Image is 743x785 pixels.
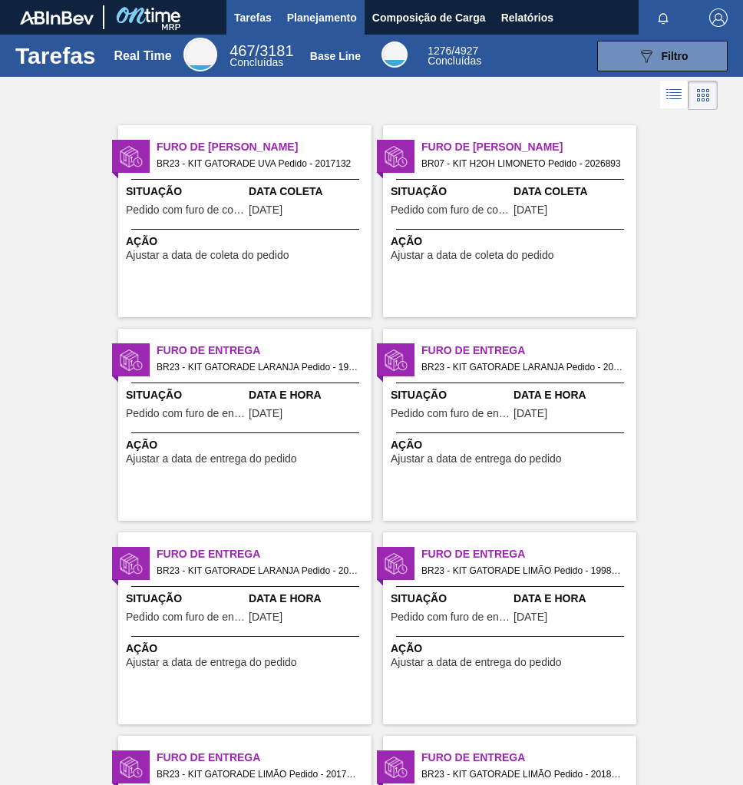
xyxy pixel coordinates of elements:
div: Base Line [381,41,408,68]
span: Data e Hora [249,387,368,403]
img: status [120,552,143,575]
span: Pedido com furo de entrega [391,611,510,623]
span: Data e Hora [249,591,368,607]
span: Furo de Entrega [421,750,636,766]
span: Relatórios [501,8,553,27]
span: 01/08/2025, [249,408,282,419]
div: Real Time [183,38,217,71]
span: / 3181 [230,42,293,59]
img: status [385,145,408,168]
span: BR23 - KIT GATORADE LIMÃO Pedido - 1998300 [421,562,624,579]
img: Logout [709,8,728,27]
span: Data Coleta [513,184,632,200]
span: Concluídas [428,55,481,67]
div: Base Line [428,46,481,66]
span: Ação [391,641,632,657]
span: BR23 - KIT GATORADE UVA Pedido - 2017132 [157,155,359,172]
span: Situação [391,591,510,607]
img: status [385,756,408,779]
span: Data e Hora [513,591,632,607]
span: BR23 - KIT GATORADE LARANJA Pedido - 1998299 [157,359,359,376]
span: 30/08/2025, [249,611,282,623]
span: Concluídas [230,56,283,68]
span: Ajustar a data de coleta do pedido [391,250,554,261]
span: Furo de Entrega [157,343,371,359]
div: Base Line [310,50,361,62]
span: Pedido com furo de coleta [126,204,245,216]
img: TNhmsLtSVTkK8tSr43FrP2fwEKptu5GPRR3wAAAABJRU5ErkJggg== [20,11,94,25]
span: Furo de Entrega [157,750,371,766]
h1: Tarefas [15,47,96,65]
span: 27/08/2025 [249,204,282,216]
span: Situação [126,387,245,403]
div: Real Time [114,49,171,63]
span: Pedido com furo de coleta [391,204,510,216]
span: Furo de Coleta [157,139,371,155]
span: Pedido com furo de entrega [126,611,245,623]
div: Visão em Cards [689,81,718,110]
img: status [385,349,408,372]
button: Filtro [597,41,728,71]
span: 29/08/2025, [513,408,547,419]
div: Real Time [230,45,293,68]
span: Ação [126,641,368,657]
span: Data Coleta [249,184,368,200]
span: Situação [391,387,510,403]
span: Furo de Coleta [421,139,636,155]
span: Ação [126,234,368,250]
span: Data e Hora [513,387,632,403]
span: Ajustar a data de coleta do pedido [126,250,289,261]
span: Composição de Carga [372,8,486,27]
span: Filtro [662,50,689,62]
span: Planejamento [287,8,357,27]
img: status [120,349,143,372]
span: BR23 - KIT GATORADE LARANJA Pedido - 2018349 [157,562,359,579]
span: BR23 - KIT GATORADE LIMÃO Pedido - 2017129 [157,766,359,783]
span: BR23 - KIT GATORADE LARANJA Pedido - 2017130 [421,359,624,376]
div: Visão em Lista [660,81,689,110]
span: 10/09/2025 [513,204,547,216]
span: BR07 - KIT H2OH LIMONETO Pedido - 2026893 [421,155,624,172]
img: status [120,756,143,779]
span: Pedido com furo de entrega [391,408,510,419]
span: Ajustar a data de entrega do pedido [126,453,297,465]
span: Situação [391,184,510,200]
span: Situação [126,591,245,607]
span: Furo de Entrega [421,343,636,359]
span: BR23 - KIT GATORADE LIMÃO Pedido - 2018485 [421,766,624,783]
img: status [385,552,408,575]
span: Furo de Entrega [421,546,636,562]
span: Pedido com furo de entrega [126,408,245,419]
span: Situação [126,184,245,200]
button: Notificações [639,7,688,28]
span: Ajustar a data de entrega do pedido [126,657,297,668]
span: 1276 [428,45,451,57]
span: Ação [391,437,632,453]
span: 467 [230,42,255,59]
span: 01/08/2025, [513,611,547,623]
span: / 4927 [428,45,478,57]
span: Ajustar a data de entrega do pedido [391,453,562,465]
img: status [120,145,143,168]
span: Tarefas [234,8,272,27]
span: Ação [391,234,632,250]
span: Furo de Entrega [157,546,371,562]
span: Ajustar a data de entrega do pedido [391,657,562,668]
span: Ação [126,437,368,453]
